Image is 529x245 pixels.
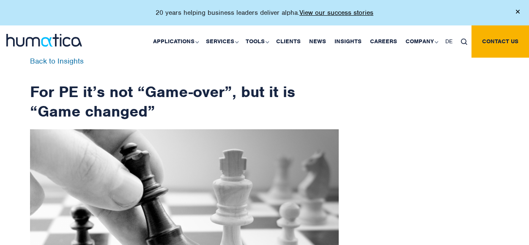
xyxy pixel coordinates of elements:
[441,25,457,58] a: DE
[305,25,330,58] a: News
[30,56,84,66] a: Back to Insights
[401,25,441,58] a: Company
[445,38,452,45] span: DE
[30,58,339,121] h1: For PE it’s not “Game-over”, but it is “Game changed”
[471,25,529,58] a: Contact us
[149,25,202,58] a: Applications
[241,25,272,58] a: Tools
[6,34,82,47] img: logo
[299,8,373,17] a: View our success stories
[272,25,305,58] a: Clients
[461,39,467,45] img: search_icon
[330,25,366,58] a: Insights
[366,25,401,58] a: Careers
[156,8,373,17] p: 20 years helping business leaders deliver alpha.
[202,25,241,58] a: Services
